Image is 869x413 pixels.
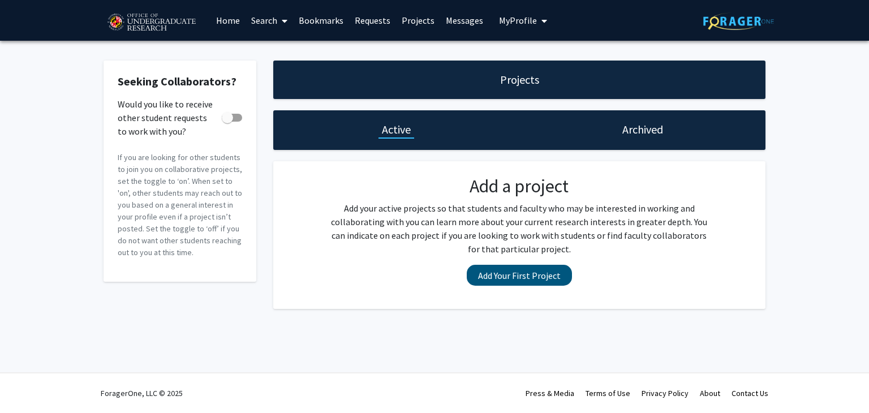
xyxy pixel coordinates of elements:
iframe: Chat [8,362,48,405]
a: Contact Us [732,388,768,398]
button: Add Your First Project [467,265,572,286]
p: If you are looking for other students to join you on collaborative projects, set the toggle to ‘o... [118,152,242,259]
a: Bookmarks [293,1,349,40]
a: Messages [440,1,489,40]
a: Privacy Policy [642,388,689,398]
h1: Archived [622,122,663,137]
a: Terms of Use [586,388,630,398]
div: ForagerOne, LLC © 2025 [101,373,183,413]
span: Would you like to receive other student requests to work with you? [118,97,217,138]
h1: Active [382,122,411,137]
a: About [700,388,720,398]
a: Projects [396,1,440,40]
img: ForagerOne Logo [703,12,774,30]
h1: Projects [500,72,539,88]
p: Add your active projects so that students and faculty who may be interested in working and collab... [328,201,711,256]
h2: Add a project [328,175,711,197]
span: My Profile [499,15,537,26]
a: Search [246,1,293,40]
a: Home [210,1,246,40]
img: University of Maryland Logo [104,8,199,37]
h2: Seeking Collaborators? [118,75,242,88]
a: Press & Media [526,388,574,398]
a: Requests [349,1,396,40]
